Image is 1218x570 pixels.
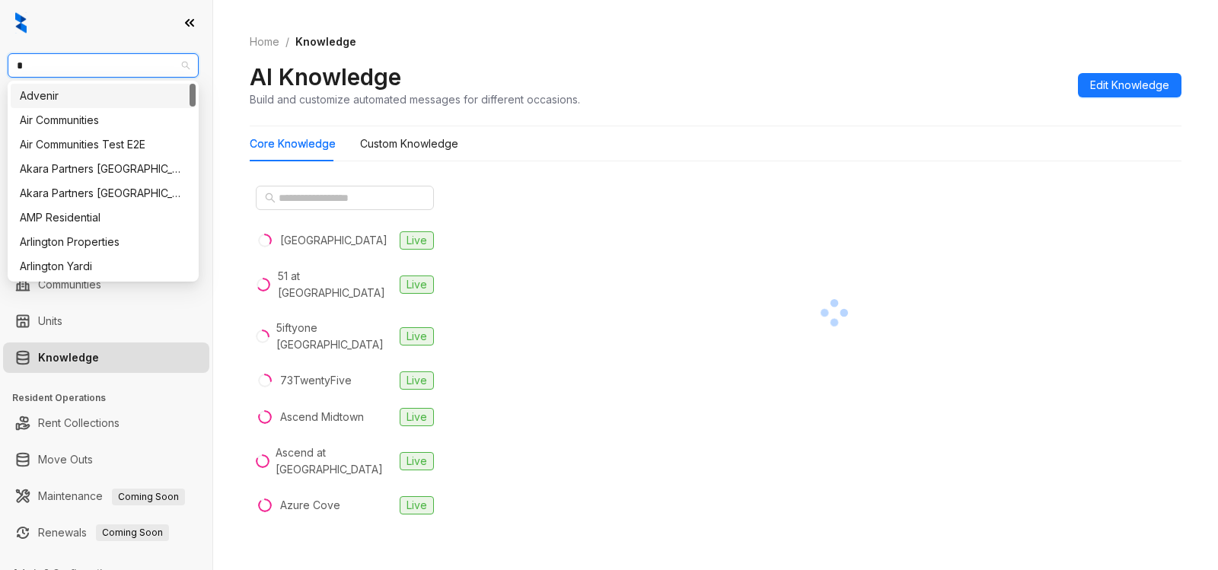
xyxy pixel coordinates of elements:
span: Live [400,452,434,470]
div: Air Communities Test E2E [20,136,187,153]
span: Knowledge [295,35,356,48]
div: Akara Partners Nashville [11,157,196,181]
div: Advenir [20,88,187,104]
a: Move Outs [38,444,93,475]
a: Knowledge [38,342,99,373]
h2: AI Knowledge [250,62,401,91]
a: Home [247,33,282,50]
div: 51 at [GEOGRAPHIC_DATA] [278,268,394,301]
div: Akara Partners Phoenix [11,181,196,205]
li: Renewals [3,517,209,548]
img: logo [15,12,27,33]
span: Live [400,408,434,426]
li: Communities [3,269,209,300]
div: Build and customize automated messages for different occasions. [250,91,580,107]
div: 73TwentyFive [280,372,352,389]
a: Communities [38,269,101,300]
h3: Resident Operations [12,391,212,405]
div: AMP Residential [11,205,196,230]
div: Arlington Properties [11,230,196,254]
span: Coming Soon [96,524,169,541]
li: Collections [3,204,209,234]
div: [GEOGRAPHIC_DATA] [280,232,387,249]
li: Maintenance [3,481,209,511]
div: Akara Partners [GEOGRAPHIC_DATA] [20,161,187,177]
div: Ascend Midtown [280,409,364,425]
span: Live [400,371,434,390]
div: AMP Residential [20,209,187,226]
div: Arlington Yardi [11,254,196,279]
span: Edit Knowledge [1090,77,1169,94]
li: / [285,33,289,50]
li: Move Outs [3,444,209,475]
div: Air Communities Test E2E [11,132,196,157]
div: Custom Knowledge [360,135,458,152]
a: Rent Collections [38,408,120,438]
li: Rent Collections [3,408,209,438]
li: Leasing [3,167,209,198]
div: Advenir [11,84,196,108]
li: Leads [3,102,209,132]
div: Azure Cove [280,497,340,514]
div: Akara Partners [GEOGRAPHIC_DATA] [20,185,187,202]
a: Units [38,306,62,336]
span: Live [400,496,434,514]
span: Live [400,275,434,294]
div: Air Communities [20,112,187,129]
div: Arlington Properties [20,234,187,250]
li: Knowledge [3,342,209,373]
span: Live [400,231,434,250]
span: search [265,193,276,203]
span: Live [400,327,434,346]
div: Ascend at [GEOGRAPHIC_DATA] [276,444,394,478]
button: Edit Knowledge [1078,73,1181,97]
li: Units [3,306,209,336]
div: 5iftyone [GEOGRAPHIC_DATA] [276,320,394,353]
a: RenewalsComing Soon [38,517,169,548]
div: Core Knowledge [250,135,336,152]
span: Coming Soon [112,489,185,505]
div: Air Communities [11,108,196,132]
div: Arlington Yardi [20,258,187,275]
